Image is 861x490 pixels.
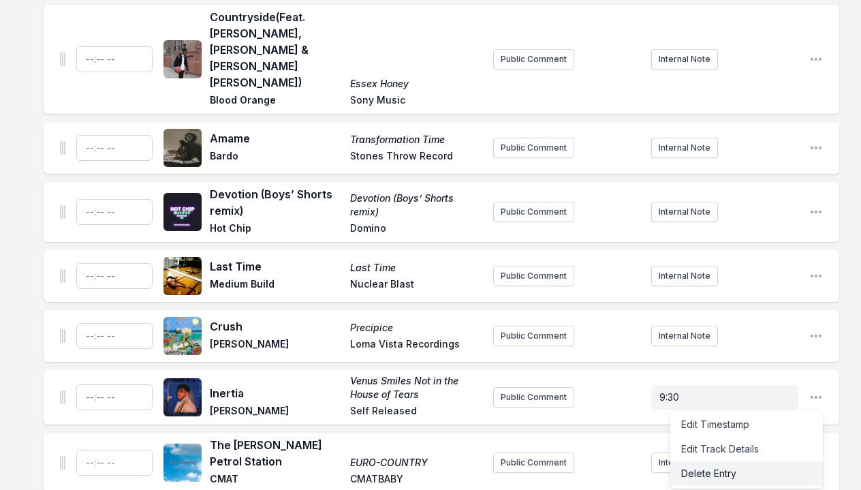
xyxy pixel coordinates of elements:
[493,202,574,222] button: Public Comment
[210,221,342,238] span: Hot Chip
[210,93,342,110] span: Blood Orange
[350,277,482,294] span: Nuclear Blast
[670,437,823,461] button: Edit Track Details
[60,329,65,343] img: Drag Handle
[163,40,202,78] img: Essex Honey
[493,387,574,408] button: Public Comment
[809,141,823,155] button: Open playlist item options
[76,263,153,289] input: Timestamp
[210,186,342,219] span: Devotion (Boys’ Shorts remix)
[493,49,574,70] button: Public Comment
[60,141,65,155] img: Drag Handle
[493,138,574,158] button: Public Comment
[210,472,342,489] span: CMAT
[651,202,718,222] button: Internal Note
[809,52,823,66] button: Open playlist item options
[163,257,202,295] img: Last Time
[670,412,823,437] button: Edit Timestamp
[651,49,718,70] button: Internal Note
[210,337,342,354] span: [PERSON_NAME]
[60,391,65,404] img: Drag Handle
[163,193,202,231] img: Devotion (Boys’ Shorts remix)
[163,317,202,355] img: Precipice
[210,385,342,401] span: Inertia
[809,269,823,283] button: Open playlist item options
[659,391,679,403] span: 9:30
[350,374,482,401] span: Venus Smiles Not in the House of Tears
[210,130,342,147] span: Amame
[163,129,202,167] img: Transformation Time
[651,266,718,286] button: Internal Note
[60,205,65,219] img: Drag Handle
[210,437,342,470] span: The [PERSON_NAME] Petrol Station
[493,453,574,473] button: Public Comment
[210,404,342,420] span: [PERSON_NAME]
[809,329,823,343] button: Open playlist item options
[350,77,482,91] span: Essex Honey
[210,318,342,335] span: Crush
[350,93,482,110] span: Sony Music
[809,391,823,404] button: Open playlist item options
[60,52,65,66] img: Drag Handle
[350,261,482,275] span: Last Time
[350,192,482,219] span: Devotion (Boys’ Shorts remix)
[670,461,823,486] button: Delete Entry
[350,221,482,238] span: Domino
[651,453,718,473] button: Internal Note
[163,378,202,416] img: Venus Smiles Not in the House of Tears
[76,199,153,225] input: Timestamp
[60,269,65,283] img: Drag Handle
[493,326,574,346] button: Public Comment
[210,9,342,91] span: Countryside (Feat. [PERSON_NAME], [PERSON_NAME] & [PERSON_NAME] [PERSON_NAME])
[76,323,153,349] input: Timestamp
[350,321,482,335] span: Precipice
[76,135,153,161] input: Timestamp
[350,337,482,354] span: Loma Vista Recordings
[210,149,342,166] span: Bardo
[651,326,718,346] button: Internal Note
[493,266,574,286] button: Public Comment
[76,384,153,410] input: Timestamp
[163,444,202,482] img: EURO-COUNTRY
[210,258,342,275] span: Last Time
[210,277,342,294] span: Medium Build
[76,46,153,72] input: Timestamp
[350,404,482,420] span: Self Released
[76,450,153,476] input: Timestamp
[809,205,823,219] button: Open playlist item options
[60,456,65,470] img: Drag Handle
[670,410,823,489] div: Open playlist item options
[350,472,482,489] span: CMATBABY
[651,138,718,158] button: Internal Note
[350,133,482,147] span: Transformation Time
[350,456,482,470] span: EURO-COUNTRY
[350,149,482,166] span: Stones Throw Record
